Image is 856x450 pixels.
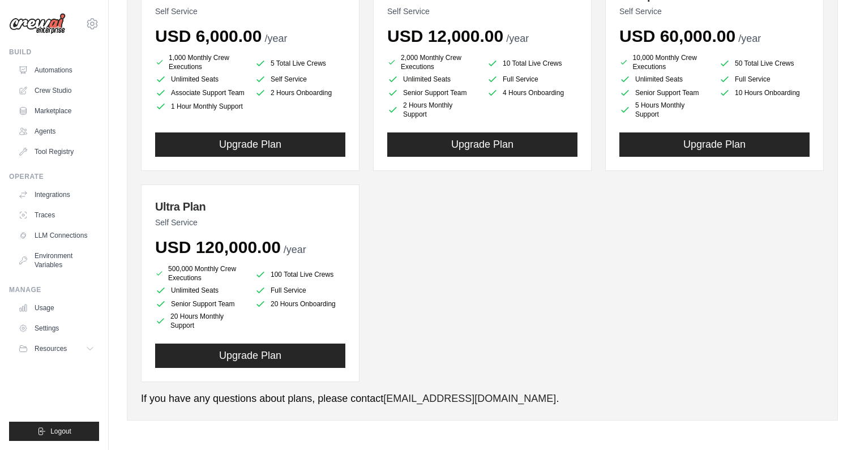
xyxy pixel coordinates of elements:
[9,422,99,441] button: Logout
[383,393,556,404] a: [EMAIL_ADDRESS][DOMAIN_NAME]
[799,396,856,450] iframe: Chat Widget
[155,344,345,368] button: Upgrade Plan
[14,206,99,224] a: Traces
[155,87,246,98] li: Associate Support Team
[155,298,246,310] li: Senior Support Team
[14,82,99,100] a: Crew Studio
[14,186,99,204] a: Integrations
[155,27,262,45] span: USD 6,000.00
[487,87,577,98] li: 4 Hours Onboarding
[14,102,99,120] a: Marketplace
[35,344,67,353] span: Resources
[155,74,246,85] li: Unlimited Seats
[255,74,345,85] li: Self Service
[619,53,710,71] li: 10,000 Monthly Crew Executions
[14,319,99,337] a: Settings
[155,101,246,112] li: 1 Hour Monthly Support
[719,55,810,71] li: 50 Total Live Crews
[14,143,99,161] a: Tool Registry
[155,312,246,330] li: 20 Hours Monthly Support
[14,226,99,245] a: LLM Connections
[387,53,478,71] li: 2,000 Monthly Crew Executions
[387,74,478,85] li: Unlimited Seats
[255,285,345,296] li: Full Service
[9,13,66,35] img: Logo
[155,285,246,296] li: Unlimited Seats
[619,101,710,119] li: 5 Hours Monthly Support
[155,6,345,17] p: Self Service
[487,55,577,71] li: 10 Total Live Crews
[155,199,345,215] h3: Ultra Plan
[14,299,99,317] a: Usage
[387,101,478,119] li: 2 Hours Monthly Support
[14,122,99,140] a: Agents
[387,132,577,157] button: Upgrade Plan
[155,264,246,282] li: 500,000 Monthly Crew Executions
[387,27,503,45] span: USD 12,000.00
[9,48,99,57] div: Build
[619,87,710,98] li: Senior Support Team
[799,396,856,450] div: Vestlusvidin
[255,87,345,98] li: 2 Hours Onboarding
[155,217,345,228] p: Self Service
[9,172,99,181] div: Operate
[719,87,810,98] li: 10 Hours Onboarding
[14,340,99,358] button: Resources
[387,87,478,98] li: Senior Support Team
[506,33,529,44] span: /year
[155,132,345,157] button: Upgrade Plan
[155,53,246,71] li: 1,000 Monthly Crew Executions
[719,74,810,85] li: Full Service
[619,6,810,17] p: Self Service
[50,427,71,436] span: Logout
[738,33,761,44] span: /year
[255,55,345,71] li: 5 Total Live Crews
[284,244,306,255] span: /year
[9,285,99,294] div: Manage
[487,74,577,85] li: Full Service
[141,391,824,406] p: If you have any questions about plans, please contact .
[387,6,577,17] p: Self Service
[14,247,99,274] a: Environment Variables
[619,27,735,45] span: USD 60,000.00
[619,132,810,157] button: Upgrade Plan
[255,298,345,310] li: 20 Hours Onboarding
[264,33,287,44] span: /year
[619,74,710,85] li: Unlimited Seats
[255,267,345,282] li: 100 Total Live Crews
[155,238,281,256] span: USD 120,000.00
[14,61,99,79] a: Automations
